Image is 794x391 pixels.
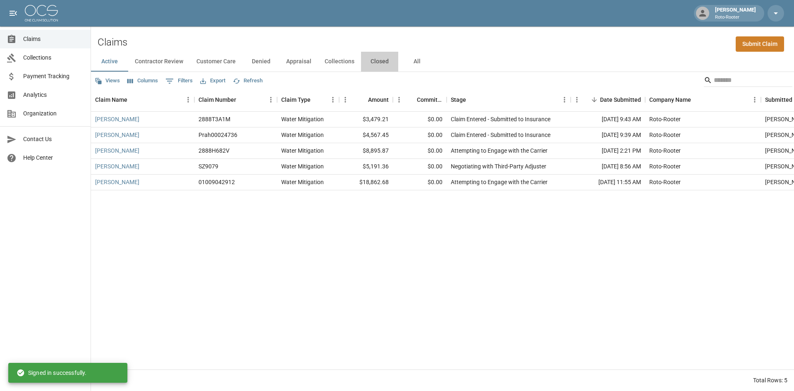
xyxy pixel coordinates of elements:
[190,52,242,72] button: Customer Care
[339,159,393,175] div: $5,191.36
[23,109,84,118] span: Organization
[393,175,447,190] div: $0.00
[704,74,792,89] div: Search
[368,88,389,111] div: Amount
[95,146,139,155] a: [PERSON_NAME]
[649,115,681,123] div: Roto-Rooter
[125,74,160,87] button: Select columns
[649,88,691,111] div: Company Name
[393,159,447,175] div: $0.00
[281,131,324,139] div: Water Mitigation
[198,74,227,87] button: Export
[571,175,645,190] div: [DATE] 11:55 AM
[98,36,127,48] h2: Claims
[327,94,339,106] button: Menu
[571,143,645,159] div: [DATE] 2:21 PM
[715,14,756,21] p: Roto-Rooter
[451,131,550,139] div: Claim Entered - Submitted to Insurance
[339,88,393,111] div: Amount
[23,154,84,162] span: Help Center
[281,162,324,170] div: Water Mitigation
[198,162,218,170] div: SZ9079
[339,112,393,127] div: $3,479.21
[447,88,571,111] div: Stage
[318,52,361,72] button: Collections
[236,94,248,106] button: Sort
[281,178,324,186] div: Water Mitigation
[339,143,393,159] div: $8,895.87
[198,115,230,123] div: 2888T3A1M
[649,178,681,186] div: Roto-Rooter
[5,5,22,22] button: open drawer
[691,94,703,106] button: Sort
[311,94,322,106] button: Sort
[25,5,58,22] img: ocs-logo-white-transparent.png
[231,74,265,87] button: Refresh
[339,94,352,106] button: Menu
[649,162,681,170] div: Roto-Rooter
[571,88,645,111] div: Date Submitted
[571,94,583,106] button: Menu
[128,52,190,72] button: Contractor Review
[571,112,645,127] div: [DATE] 9:43 AM
[451,162,546,170] div: Negotiating with Third-Party Adjuster
[571,127,645,143] div: [DATE] 9:39 AM
[736,36,784,52] a: Submit Claim
[356,94,368,106] button: Sort
[393,143,447,159] div: $0.00
[571,159,645,175] div: [DATE] 8:56 AM
[645,88,761,111] div: Company Name
[649,131,681,139] div: Roto-Rooter
[23,135,84,144] span: Contact Us
[23,35,84,43] span: Claims
[600,88,641,111] div: Date Submitted
[23,72,84,81] span: Payment Tracking
[91,88,194,111] div: Claim Name
[393,127,447,143] div: $0.00
[588,94,600,106] button: Sort
[198,88,236,111] div: Claim Number
[361,52,398,72] button: Closed
[466,94,478,106] button: Sort
[95,88,127,111] div: Claim Name
[393,112,447,127] div: $0.00
[339,175,393,190] div: $18,862.68
[451,146,548,155] div: Attempting to Engage with the Carrier
[91,52,128,72] button: Active
[393,88,447,111] div: Committed Amount
[182,94,194,106] button: Menu
[281,88,311,111] div: Claim Type
[163,74,195,88] button: Show filters
[451,178,548,186] div: Attempting to Engage with the Carrier
[280,52,318,72] button: Appraisal
[451,88,466,111] div: Stage
[405,94,417,106] button: Sort
[194,88,277,111] div: Claim Number
[95,162,139,170] a: [PERSON_NAME]
[417,88,442,111] div: Committed Amount
[265,94,277,106] button: Menu
[712,6,759,21] div: [PERSON_NAME]
[393,94,405,106] button: Menu
[198,131,237,139] div: Prah00024736
[558,94,571,106] button: Menu
[127,94,139,106] button: Sort
[95,131,139,139] a: [PERSON_NAME]
[91,52,794,72] div: dynamic tabs
[749,94,761,106] button: Menu
[242,52,280,72] button: Denied
[23,91,84,99] span: Analytics
[281,146,324,155] div: Water Mitigation
[277,88,339,111] div: Claim Type
[17,365,86,380] div: Signed in successfully.
[339,127,393,143] div: $4,567.45
[198,178,235,186] div: 01009042912
[649,146,681,155] div: Roto-Rooter
[281,115,324,123] div: Water Mitigation
[95,115,139,123] a: [PERSON_NAME]
[93,74,122,87] button: Views
[198,146,230,155] div: 2888H682V
[398,52,435,72] button: All
[95,178,139,186] a: [PERSON_NAME]
[753,376,787,384] div: Total Rows: 5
